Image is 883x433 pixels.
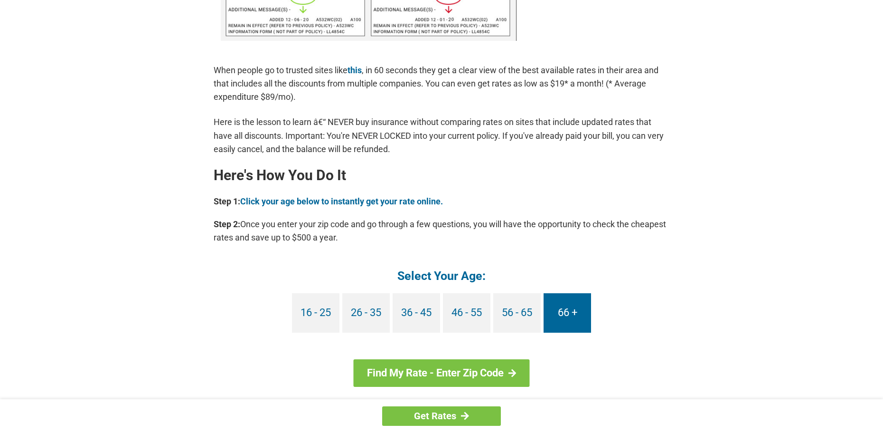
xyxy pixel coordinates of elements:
[214,196,240,206] b: Step 1:
[354,359,530,387] a: Find My Rate - Enter Zip Code
[292,293,339,333] a: 16 - 25
[214,219,240,229] b: Step 2:
[544,293,591,333] a: 66 +
[214,268,669,284] h4: Select Your Age:
[443,293,490,333] a: 46 - 55
[393,293,440,333] a: 36 - 45
[240,196,443,206] a: Click your age below to instantly get your rate online.
[214,168,669,183] h2: Here's How You Do It
[214,115,669,155] p: Here is the lesson to learn â€“ NEVER buy insurance without comparing rates on sites that include...
[214,64,669,104] p: When people go to trusted sites like , in 60 seconds they get a clear view of the best available ...
[342,293,390,333] a: 26 - 35
[382,406,501,426] a: Get Rates
[214,218,669,244] p: Once you enter your zip code and go through a few questions, you will have the opportunity to che...
[348,65,362,75] a: this
[493,293,541,333] a: 56 - 65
